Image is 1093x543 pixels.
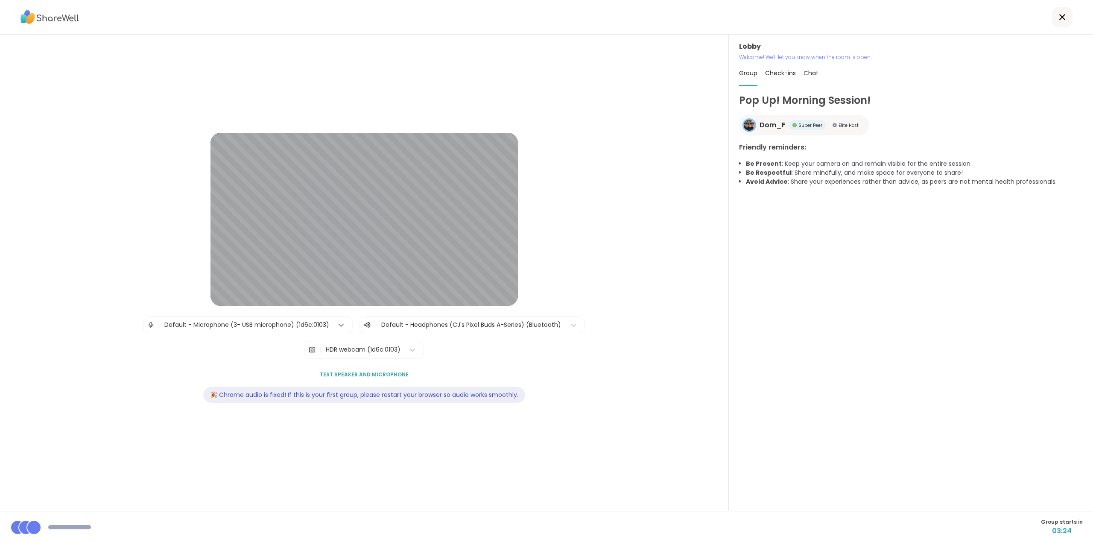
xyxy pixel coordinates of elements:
b: Be Respectful [746,168,792,177]
span: Group starts in [1041,518,1083,526]
span: Elite Host [839,122,859,129]
span: Test speaker and microphone [320,371,409,379]
div: HDR webcam (1d6c:0103) [326,345,400,354]
div: 🎉 Chrome audio is fixed! If this is your first group, please restart your browser so audio works ... [203,387,525,403]
b: Be Present [746,159,782,168]
span: | [375,320,377,330]
img: Super Peer [792,123,797,127]
span: Check-ins [765,69,796,77]
span: | [319,341,321,358]
img: Elite Host [833,123,837,127]
h1: Pop Up! Morning Session! [739,93,1083,108]
li: : Share mindfully, and make space for everyone to share! [746,168,1083,177]
b: Avoid Advice [746,177,788,186]
span: Group [739,69,757,77]
img: Microphone [147,317,155,334]
span: Dom_F [760,120,786,130]
img: ShareWell Logo [20,7,79,27]
h3: Friendly reminders: [739,142,1083,153]
a: Dom_FDom_FSuper PeerSuper PeerElite HostElite Host [739,115,869,135]
img: Camera [308,341,316,358]
li: : Keep your camera on and remain visible for the entire session. [746,159,1083,168]
p: Welcome! We’ll let you know when the room is open. [739,53,1083,61]
h3: Lobby [739,41,1083,52]
div: Default - Microphone (3- USB microphone) (1d6c:0103) [164,320,329,329]
span: | [158,317,160,334]
span: Super Peer [798,122,822,129]
span: Chat [804,69,818,77]
img: Dom_F [744,120,755,131]
span: 03:24 [1041,526,1083,536]
button: Test speaker and microphone [316,366,412,384]
li: : Share your experiences rather than advice, as peers are not mental health professionals. [746,177,1083,186]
